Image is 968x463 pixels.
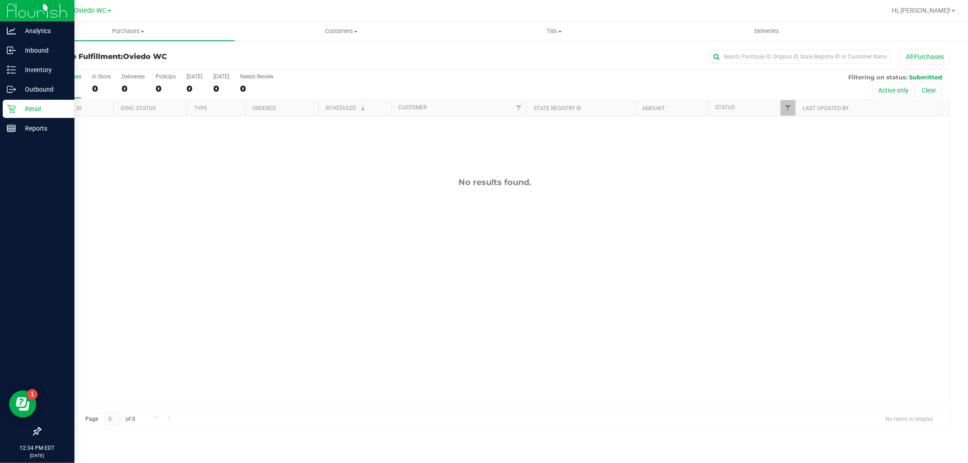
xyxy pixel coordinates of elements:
a: Sync Status [121,105,156,112]
button: Active only [872,83,914,98]
p: [DATE] [4,452,70,459]
a: Filter [511,100,526,116]
div: 0 [122,83,145,94]
p: Retail [16,103,70,114]
a: Customers [235,22,447,41]
div: [DATE] [213,73,229,80]
p: Inbound [16,45,70,56]
iframe: Resource center [9,390,36,418]
input: Search Purchase ID, Original ID, State Registry ID or Customer Name... [709,50,891,63]
p: Outbound [16,84,70,95]
div: [DATE] [187,73,202,80]
span: Oviedo WC [123,52,167,61]
a: Tills [447,22,660,41]
p: Inventory [16,64,70,75]
inline-svg: Analytics [7,26,16,35]
div: In Store [92,73,111,80]
span: Purchases [22,27,235,35]
span: Filtering on status: [848,73,907,81]
span: Oviedo WC [74,7,107,15]
span: No items to display [878,412,940,425]
inline-svg: Outbound [7,85,16,94]
inline-svg: Inventory [7,65,16,74]
span: Tills [448,27,660,35]
p: Analytics [16,25,70,36]
div: Needs Review [240,73,274,80]
a: Scheduled [326,105,367,111]
div: 0 [213,83,229,94]
a: Status [715,104,735,111]
inline-svg: Reports [7,124,16,133]
div: 0 [240,83,274,94]
inline-svg: Retail [7,104,16,113]
button: Clear [916,83,942,98]
span: Hi, [PERSON_NAME]! [892,7,951,14]
a: Type [194,105,207,112]
p: 12:34 PM EDT [4,444,70,452]
div: No results found. [40,177,949,187]
a: Last Updated By [803,105,849,112]
button: All Purchases [900,49,950,64]
a: Ordered [252,105,276,112]
inline-svg: Inbound [7,46,16,55]
a: Amount [642,105,665,112]
div: 0 [156,83,176,94]
a: Customer [399,104,427,111]
div: Deliveries [122,73,145,80]
h3: Purchase Fulfillment: [40,53,343,61]
iframe: Resource center unread badge [27,389,38,400]
p: Reports [16,123,70,134]
a: Filter [781,100,796,116]
span: Deliveries [742,27,791,35]
div: 0 [92,83,111,94]
span: Submitted [909,73,942,81]
div: 0 [187,83,202,94]
a: Purchases [22,22,235,41]
div: PickUps [156,73,176,80]
span: Page of 0 [78,412,143,426]
a: Deliveries [660,22,873,41]
a: State Registry ID [534,105,582,112]
span: Customers [235,27,447,35]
